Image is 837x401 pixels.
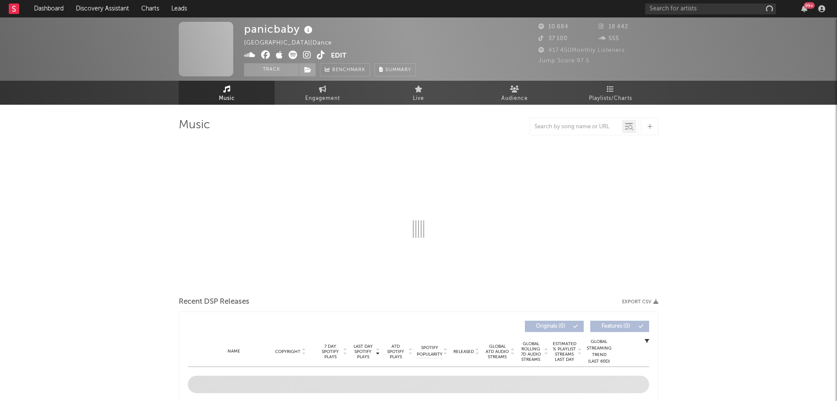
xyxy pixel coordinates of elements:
[645,3,776,14] input: Search for artists
[531,324,571,329] span: Originals ( 0 )
[596,324,636,329] span: Features ( 0 )
[351,344,374,360] span: Last Day Spotify Plays
[538,36,568,41] span: 37 100
[590,321,649,332] button: Features(0)
[384,344,407,360] span: ATD Spotify Plays
[205,348,262,355] div: Name
[319,344,342,360] span: 7 Day Spotify Plays
[179,81,275,105] a: Music
[538,48,625,53] span: 417 450 Monthly Listeners
[453,349,474,354] span: Released
[371,81,466,105] a: Live
[179,297,249,307] span: Recent DSP Releases
[275,349,300,354] span: Copyright
[485,344,509,360] span: Global ATD Audio Streams
[804,2,815,9] div: 99 +
[562,81,658,105] a: Playlists/Charts
[538,58,589,64] span: Jump Score: 97.5
[525,321,584,332] button: Originals(0)
[305,93,340,104] span: Engagement
[552,341,576,362] span: Estimated % Playlist Streams Last Day
[275,81,371,105] a: Engagement
[466,81,562,105] a: Audience
[385,68,411,72] span: Summary
[589,93,632,104] span: Playlists/Charts
[332,65,365,75] span: Benchmark
[622,299,658,305] button: Export CSV
[244,22,315,36] div: panicbaby
[530,123,622,130] input: Search by song name or URL
[417,345,442,358] span: Spotify Popularity
[501,93,528,104] span: Audience
[244,63,299,76] button: Track
[538,24,568,30] span: 10 884
[374,63,416,76] button: Summary
[599,36,619,41] span: 555
[219,93,235,104] span: Music
[599,24,628,30] span: 18 442
[320,63,370,76] a: Benchmark
[519,341,543,362] span: Global Rolling 7D Audio Streams
[801,5,807,12] button: 99+
[244,38,342,48] div: [GEOGRAPHIC_DATA] | Dance
[331,51,347,62] button: Edit
[413,93,424,104] span: Live
[586,339,612,365] div: Global Streaming Trend (Last 60D)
